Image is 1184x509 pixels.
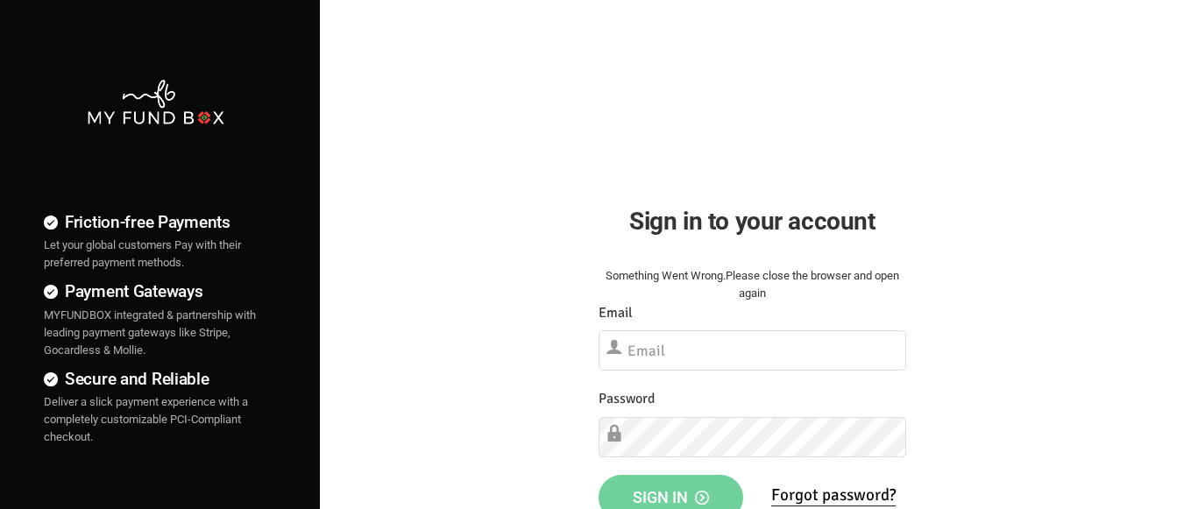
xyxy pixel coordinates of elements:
[44,238,241,269] span: Let your global customers Pay with their preferred payment methods.
[44,366,267,392] h4: Secure and Reliable
[86,78,226,126] img: mfbwhite.png
[633,488,709,506] span: Sign in
[599,388,655,410] label: Password
[599,302,633,324] label: Email
[599,202,906,240] h2: Sign in to your account
[44,395,248,443] span: Deliver a slick payment experience with a completely customizable PCI-Compliant checkout.
[44,279,267,304] h4: Payment Gateways
[599,267,906,302] div: Something Went Wrong.Please close the browser and open again
[44,308,256,357] span: MYFUNDBOX integrated & partnership with leading payment gateways like Stripe, Gocardless & Mollie.
[771,484,896,506] a: Forgot password?
[599,330,906,371] input: Email
[44,209,267,235] h4: Friction-free Payments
